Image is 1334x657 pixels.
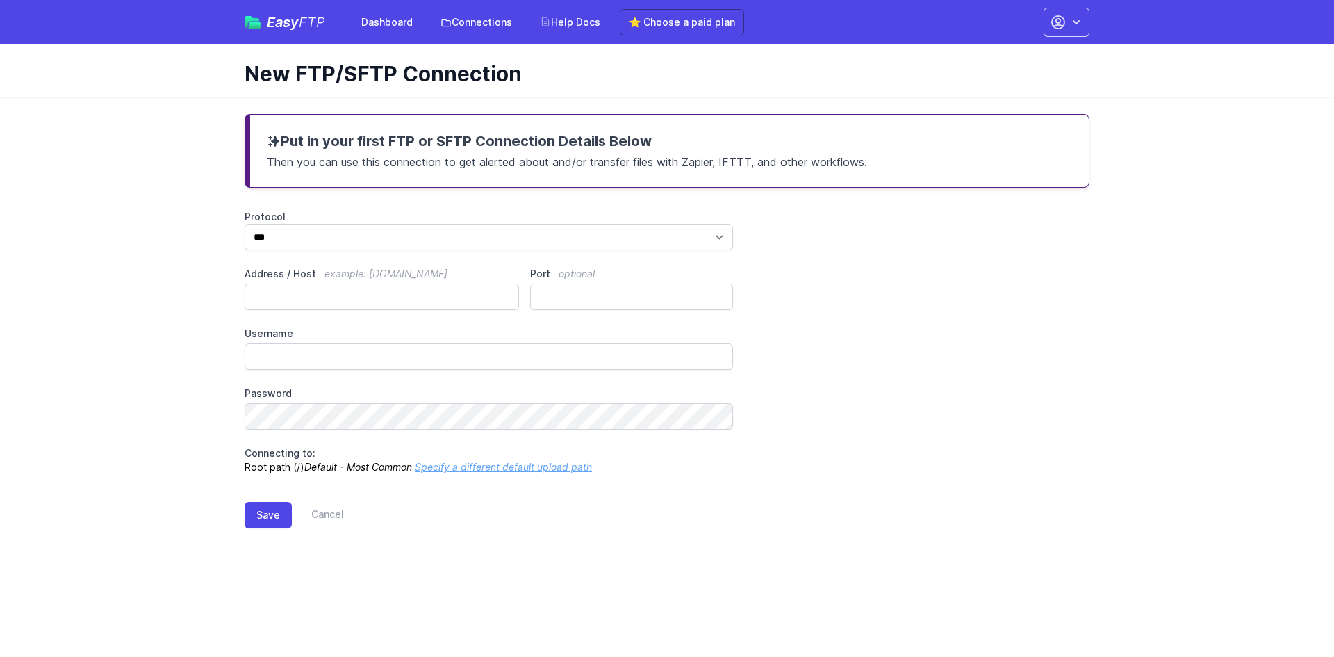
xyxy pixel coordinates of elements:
a: Help Docs [532,10,609,35]
a: EasyFTP [245,15,325,29]
span: example: [DOMAIN_NAME] [324,268,447,279]
span: Easy [267,15,325,29]
label: Port [530,267,733,281]
p: Then you can use this connection to get alerted about and/or transfer files with Zapier, IFTTT, a... [267,151,1072,170]
a: Cancel [292,502,344,528]
span: optional [559,268,595,279]
span: Connecting to: [245,447,315,459]
button: Save [245,502,292,528]
label: Address / Host [245,267,519,281]
label: Password [245,387,733,400]
label: Protocol [245,210,733,224]
a: Connections [432,10,520,35]
label: Username [245,327,733,341]
h1: New FTP/SFTP Connection [245,61,1078,86]
img: easyftp_logo.png [245,16,261,29]
h3: Put in your first FTP or SFTP Connection Details Below [267,131,1072,151]
a: Specify a different default upload path [415,461,592,473]
a: Dashboard [353,10,421,35]
a: ⭐ Choose a paid plan [620,9,744,35]
span: FTP [299,14,325,31]
i: Default - Most Common [304,461,412,473]
p: Root path (/) [245,446,733,474]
